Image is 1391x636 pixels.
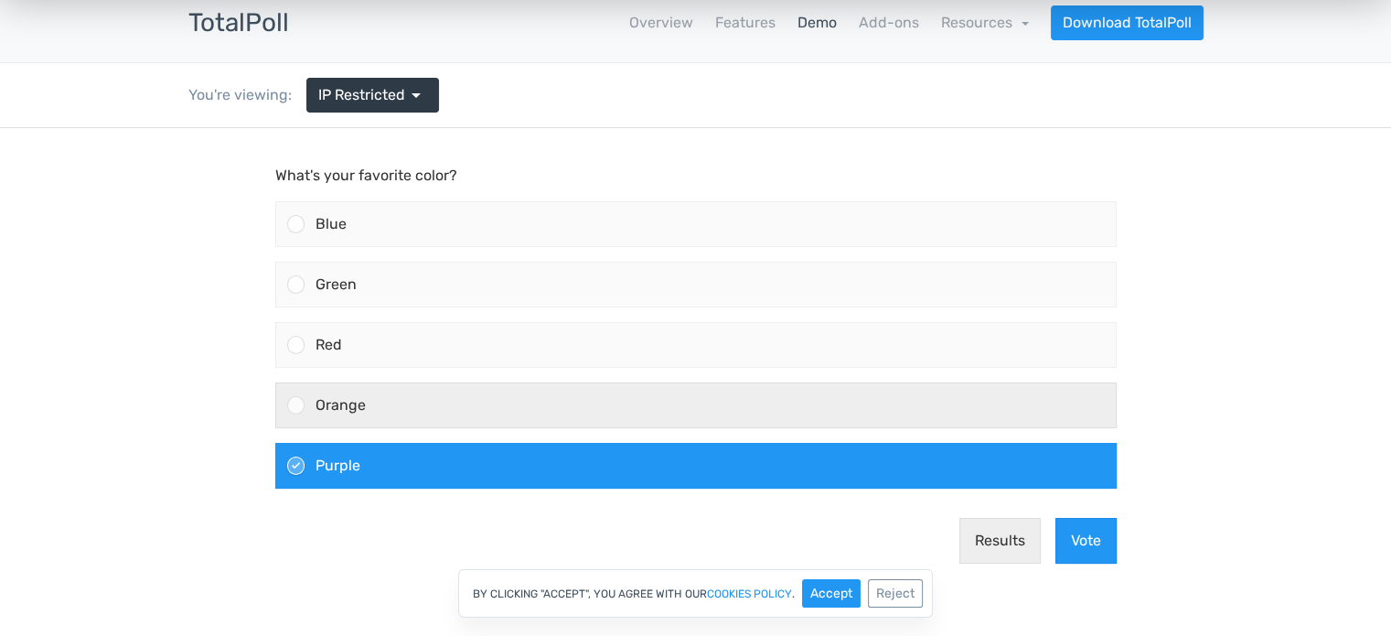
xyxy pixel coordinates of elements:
[458,569,933,618] div: By clicking "Accept", you agree with our .
[859,12,919,34] a: Add-ons
[1051,5,1204,40] a: Download TotalPoll
[316,329,360,346] span: Purple
[316,87,347,104] span: Blue
[868,579,923,608] button: Reject
[629,12,693,34] a: Overview
[707,588,792,599] a: cookies policy
[802,579,861,608] button: Accept
[941,14,1029,31] a: Resources
[188,9,289,38] h3: TotalPoll
[316,268,366,286] span: Orange
[1055,390,1117,436] button: Vote
[316,147,357,165] span: Green
[188,84,306,106] div: You're viewing:
[797,12,837,34] a: Demo
[959,390,1041,436] button: Results
[306,78,439,113] a: IP Restricted arrow_drop_down
[405,84,427,106] span: arrow_drop_down
[316,208,342,225] span: Red
[275,37,1117,59] p: What's your favorite color?
[715,12,776,34] a: Features
[318,84,405,106] span: IP Restricted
